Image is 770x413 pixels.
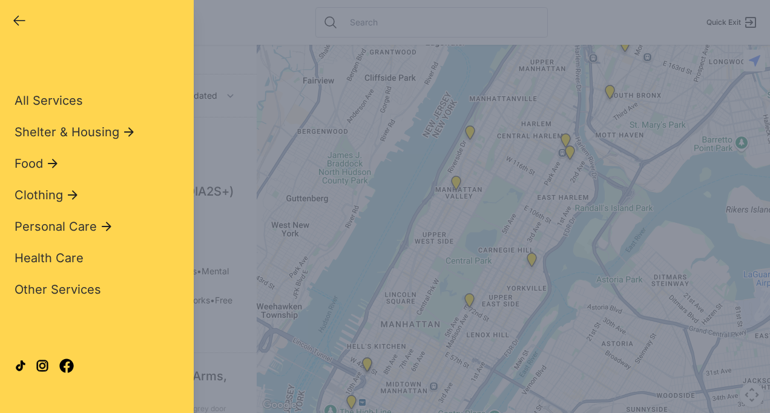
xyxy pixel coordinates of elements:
[15,155,43,172] span: Food
[15,282,101,297] span: Other Services
[15,92,83,109] a: All Services
[15,124,119,140] span: Shelter & Housing
[15,155,60,172] button: Food
[15,187,80,203] button: Clothing
[15,281,101,298] a: Other Services
[15,124,136,140] button: Shelter & Housing
[15,187,63,203] span: Clothing
[15,218,97,235] span: Personal Care
[15,218,114,235] button: Personal Care
[15,93,83,108] span: All Services
[15,251,84,265] span: Health Care
[15,249,84,266] a: Health Care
